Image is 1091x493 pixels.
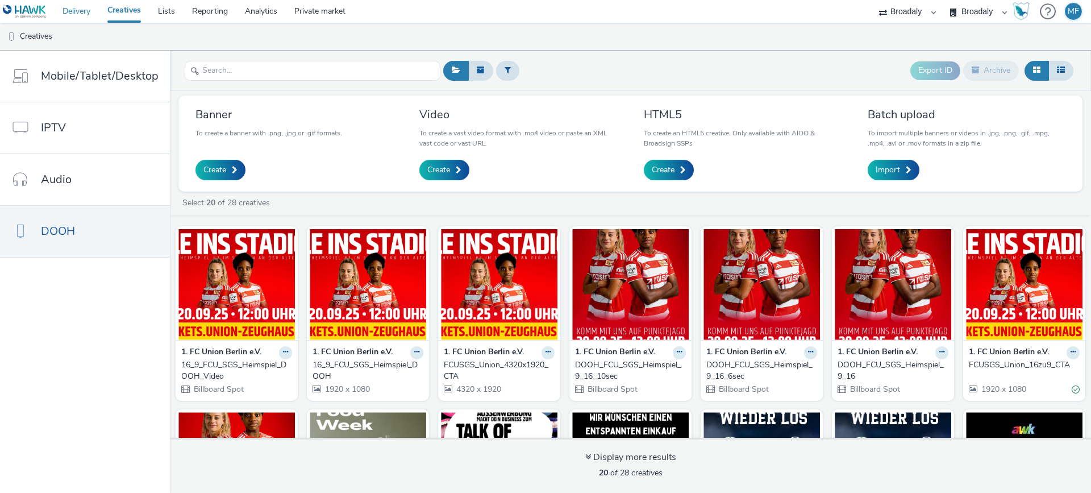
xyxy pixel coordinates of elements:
strong: 1. FC Union Berlin e.V. [313,346,393,359]
button: Grid [1025,61,1049,80]
span: Create [427,164,450,176]
strong: 1. FC Union Berlin e.V. [838,346,918,359]
span: 4320 x 1920 [455,384,501,395]
span: IPTV [41,119,66,136]
button: Table [1048,61,1073,80]
span: Billboard Spot [718,384,769,395]
div: 16_9_FCU_SGS_Heimspiel_DOOH [313,359,419,383]
a: Create [195,160,245,180]
p: To create a banner with .png, .jpg or .gif formats. [195,128,342,138]
a: Select of 28 creatives [181,197,274,208]
span: Create [203,164,226,176]
span: 1920 x 1080 [980,384,1026,395]
img: 16_9_FCU_SGS_Heimspiel_DOOH_Video visual [178,229,295,340]
div: FCUSGS_Union_16zu9_CTA [969,359,1075,371]
strong: 1. FC Union Berlin e.V. [969,346,1049,359]
span: Billboard Spot [586,384,638,395]
a: Import [868,160,919,180]
span: Mobile/Tablet/Desktop [41,68,159,84]
img: undefined Logo [3,5,47,19]
img: FCUSGS_Union_16zu9_CTA visual [966,229,1082,340]
p: To create an HTML5 creative. Only available with AIOO & Broadsign SSPs [644,128,842,148]
span: Billboard Spot [193,384,244,395]
div: MF [1068,3,1079,20]
button: Archive [963,61,1019,80]
h3: Banner [195,107,342,122]
img: DOOH_FCU_SGS_Heimspiel_9_16_10sec visual [572,229,689,340]
div: DOOH_FCU_SGS_Heimspiel_9_16_10sec [575,359,681,383]
div: 16_9_FCU_SGS_Heimspiel_DOOH_Video [181,359,288,383]
span: Import [876,164,900,176]
span: DOOH [41,223,75,239]
p: To create a vast video format with .mp4 video or paste an XML vast code or vast URL. [419,128,617,148]
p: To import multiple banners or videos in .jpg, .png, .gif, .mpg, .mp4, .avi or .mov formats in a z... [868,128,1065,148]
span: Audio [41,171,72,188]
h3: Video [419,107,617,122]
strong: 1. FC Union Berlin e.V. [444,346,524,359]
span: Create [652,164,674,176]
strong: 20 [599,467,608,478]
a: DOOH_FCU_SGS_Heimspiel_9_16 [838,359,948,383]
h3: Batch upload [868,107,1065,122]
input: Search... [185,61,440,81]
a: FCUSGS_Union_16zu9_CTA [969,359,1080,371]
div: DOOH_FCU_SGS_Heimspiel_9_16 [838,359,944,383]
span: 1920 x 1080 [324,384,370,395]
span: Billboard Spot [849,384,900,395]
img: DOOH_FCU_SGS_Heimspiel_9_16 visual [835,229,951,340]
strong: 20 [206,197,215,208]
strong: 1. FC Union Berlin e.V. [575,346,655,359]
div: Valid [1072,383,1080,395]
strong: 1. FC Union Berlin e.V. [181,346,261,359]
div: FCUSGS_Union_4320x1920_CTA [444,359,550,383]
a: FCUSGS_Union_4320x1920_CTA [444,359,555,383]
div: DOOH_FCU_SGS_Heimspiel_9_16_6sec [706,359,813,383]
a: DOOH_FCU_SGS_Heimspiel_9_16_6sec [706,359,817,383]
img: Hawk Academy [1013,2,1030,20]
div: Display more results [585,451,676,464]
img: dooh [6,31,17,43]
a: 16_9_FCU_SGS_Heimspiel_DOOH_Video [181,359,292,383]
h3: HTML5 [644,107,842,122]
strong: 1. FC Union Berlin e.V. [706,346,786,359]
a: Hawk Academy [1013,2,1034,20]
img: 16_9_FCU_SGS_Heimspiel_DOOH visual [310,229,426,340]
a: Create [644,160,694,180]
a: Create [419,160,469,180]
img: FCUSGS_Union_4320x1920_CTA visual [441,229,557,340]
span: of 28 creatives [599,467,663,478]
a: DOOH_FCU_SGS_Heimspiel_9_16_10sec [575,359,686,383]
a: 16_9_FCU_SGS_Heimspiel_DOOH [313,359,423,383]
img: DOOH_FCU_SGS_Heimspiel_9_16_6sec visual [703,229,820,340]
button: Export ID [910,61,960,80]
